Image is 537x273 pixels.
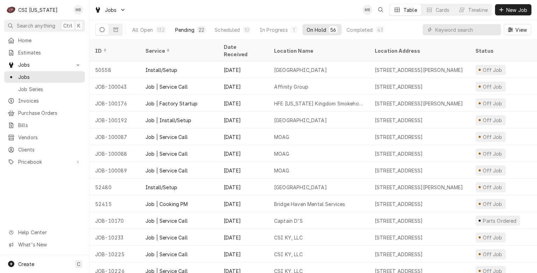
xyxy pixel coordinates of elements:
div: HFE [US_STATE] Kingdom Smokehouse & Marketplace [274,100,364,107]
a: Go to Jobs [92,4,129,16]
div: [STREET_ADDRESS] [375,150,423,157]
button: Search anythingCtrlK [4,20,85,32]
span: Pricebook [18,158,71,165]
div: [DATE] [218,246,268,263]
div: Job | Factory Startup [145,100,198,107]
div: [STREET_ADDRESS] [375,133,423,141]
a: Job Series [4,83,85,95]
a: Jobs [4,71,85,83]
input: Keyword search [435,24,497,35]
div: Scheduled [215,26,240,34]
div: In Progress [260,26,288,34]
div: Job | Service Call [145,83,188,90]
div: JOB-100087 [89,128,140,145]
div: Install/Setup [145,184,177,191]
div: Pending [175,26,194,34]
div: MOAG [274,150,289,157]
div: 50558 [89,61,140,78]
div: Service [145,47,211,54]
span: Home [18,37,81,44]
div: [DATE] [218,95,268,112]
div: Off Job [482,133,503,141]
div: [DATE] [218,212,268,229]
div: [DATE] [218,78,268,95]
div: Job | Service Call [145,234,188,241]
div: [STREET_ADDRESS] [375,117,423,124]
span: K [77,22,80,29]
div: Cards [436,6,450,14]
div: CSI Kentucky's Avatar [6,5,16,15]
div: 52415 [89,195,140,212]
div: [DATE] [218,195,268,212]
div: [DATE] [218,179,268,195]
div: Off Job [482,167,503,174]
div: Job | Service Call [145,150,188,157]
button: New Job [495,4,531,15]
div: Off Job [482,184,503,191]
div: Job | Service Call [145,133,188,141]
div: JOB-100176 [89,95,140,112]
a: Vendors [4,132,85,143]
div: 132 [157,26,164,34]
div: 1 [292,26,296,34]
div: 56 [330,26,336,34]
span: Bills [18,121,81,129]
div: Affinity Group [274,83,308,90]
div: [STREET_ADDRESS] [375,83,423,90]
span: View [514,26,528,34]
div: [STREET_ADDRESS] [375,217,423,224]
div: [DATE] [218,229,268,246]
a: Purchase Orders [4,107,85,119]
span: C [77,260,80,268]
div: [STREET_ADDRESS][PERSON_NAME] [375,184,463,191]
a: Invoices [4,95,85,106]
a: Go to Jobs [4,59,85,71]
div: 22 [199,26,204,34]
span: Search anything [17,22,55,29]
div: Off Job [482,251,503,258]
div: JOB-10170 [89,212,140,229]
div: [GEOGRAPHIC_DATA] [274,117,327,124]
span: Jobs [18,61,71,68]
div: Off Job [482,150,503,157]
div: MOAG [274,167,289,174]
span: What's New [18,241,81,248]
div: Job | Service Call [145,217,188,224]
a: Go to What's New [4,239,85,250]
div: [STREET_ADDRESS][PERSON_NAME] [375,66,463,74]
div: Off Job [482,83,503,90]
div: [GEOGRAPHIC_DATA] [274,184,327,191]
div: [DATE] [218,128,268,145]
div: Off Job [482,66,503,74]
div: Timeline [468,6,488,14]
div: CSI [US_STATE] [18,6,58,14]
div: Table [403,6,417,14]
div: MB [363,5,372,15]
div: Job | Service Call [145,167,188,174]
button: Open search [375,4,386,15]
div: On Hold [307,26,326,34]
div: C [6,5,16,15]
span: Purchase Orders [18,109,81,117]
div: Job | Cooking PM [145,200,188,208]
div: Off Job [482,100,503,107]
a: Bills [4,119,85,131]
div: Matt Brewington's Avatar [73,5,83,15]
div: [GEOGRAPHIC_DATA] [274,66,327,74]
div: JOB-10233 [89,229,140,246]
div: [DATE] [218,112,268,128]
div: [STREET_ADDRESS] [375,251,423,258]
a: Estimates [4,47,85,58]
div: [DATE] [218,61,268,78]
div: [DATE] [218,145,268,162]
span: Create [18,261,34,267]
span: Help Center [18,229,81,236]
button: View [504,24,531,35]
div: Completed [346,26,373,34]
div: JOB-100089 [89,162,140,179]
div: 52480 [89,179,140,195]
div: Matt Brewington's Avatar [363,5,372,15]
div: [STREET_ADDRESS] [375,167,423,174]
div: Install/Setup [145,66,177,74]
div: 43 [377,26,383,34]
